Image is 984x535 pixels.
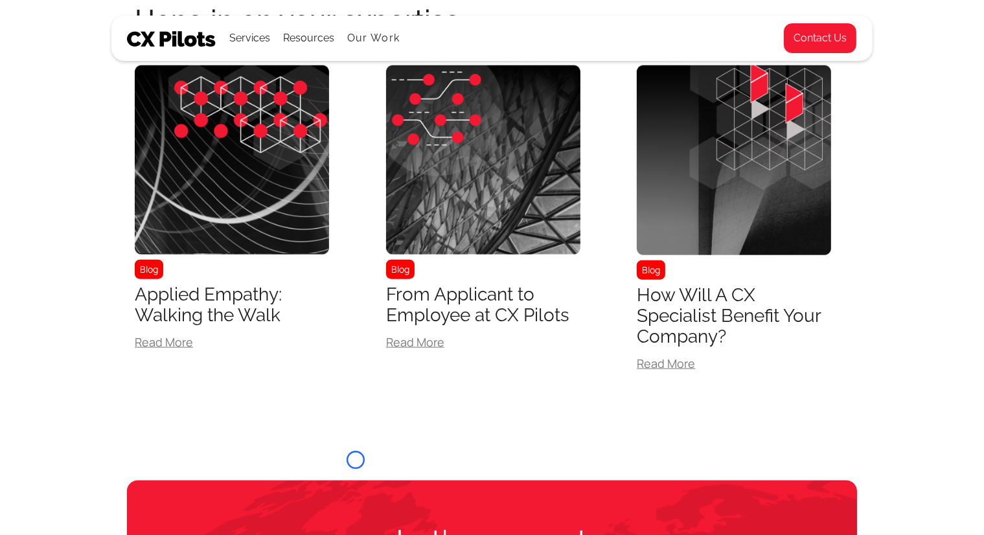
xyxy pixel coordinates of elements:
[283,16,334,60] div: Resources
[637,285,831,347] div: How Will A CX Specialist Benefit Your Company?
[347,32,400,44] a: Our Work
[386,260,415,279] div: Blog
[637,65,831,380] a: BlogHow Will A CX Specialist Benefit Your Company?Read More
[358,1,401,12] span: Last name
[637,260,665,280] div: Blog
[135,336,329,348] div: Read More
[135,5,849,34] h2: Hone in on your expertise
[386,284,580,326] div: From Applicant to Employee at CX Pilots
[637,358,831,369] div: Read More
[386,336,580,348] div: Read More
[135,65,329,358] a: BlogApplied Empathy: Walking the WalkRead More
[229,29,270,47] div: Services
[135,260,163,279] div: Blog
[783,23,857,54] a: Contact Us
[283,29,334,47] div: Resources
[229,16,270,60] div: Services
[386,65,580,358] a: BlogFrom Applicant to Employee at CX PilotsRead More
[135,284,329,326] div: Applied Empathy: Walking the Walk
